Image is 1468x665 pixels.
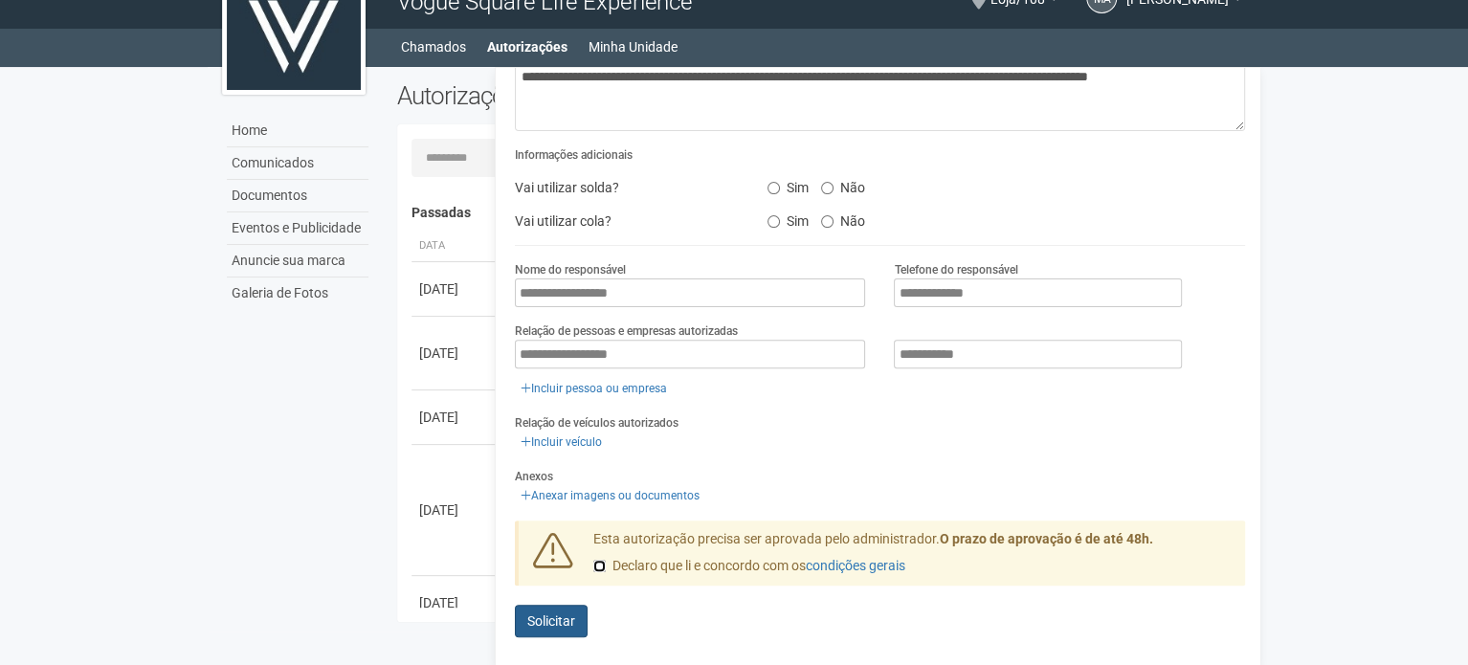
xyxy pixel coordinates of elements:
[821,182,834,194] input: Não
[593,560,606,572] input: Declaro que li e concordo com oscondições gerais
[401,33,466,60] a: Chamados
[411,206,1232,220] h4: Passadas
[579,530,1245,586] div: Esta autorização precisa ser aprovada pelo administrador.
[419,279,490,299] div: [DATE]
[894,261,1017,278] label: Telefone do responsável
[821,215,834,228] input: Não
[821,207,865,230] label: Não
[397,81,807,110] h2: Autorizações
[515,146,633,164] label: Informações adicionais
[419,500,490,520] div: [DATE]
[411,231,498,262] th: Data
[500,207,753,235] div: Vai utilizar cola?
[589,33,678,60] a: Minha Unidade
[515,322,738,340] label: Relação de pessoas e empresas autorizadas
[767,182,780,194] input: Sim
[821,173,865,196] label: Não
[227,277,368,309] a: Galeria de Fotos
[500,173,753,202] div: Vai utilizar solda?
[515,485,705,506] a: Anexar imagens ou documentos
[487,33,567,60] a: Autorizações
[515,378,673,399] a: Incluir pessoa ou empresa
[593,557,905,576] label: Declaro que li e concordo com os
[767,173,809,196] label: Sim
[515,261,626,278] label: Nome do responsável
[227,180,368,212] a: Documentos
[940,531,1153,546] strong: O prazo de aprovação é de até 48h.
[419,593,490,612] div: [DATE]
[515,605,588,637] button: Solicitar
[767,207,809,230] label: Sim
[806,558,905,573] a: condições gerais
[227,115,368,147] a: Home
[515,414,678,432] label: Relação de veículos autorizados
[227,147,368,180] a: Comunicados
[527,613,575,629] span: Solicitar
[515,432,608,453] a: Incluir veículo
[419,344,490,363] div: [DATE]
[419,408,490,427] div: [DATE]
[227,212,368,245] a: Eventos e Publicidade
[227,245,368,277] a: Anuncie sua marca
[515,468,553,485] label: Anexos
[767,215,780,228] input: Sim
